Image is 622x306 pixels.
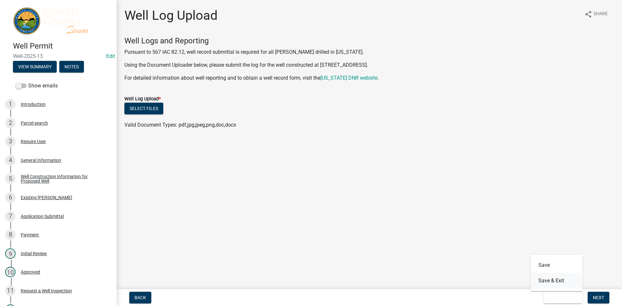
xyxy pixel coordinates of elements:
[134,295,146,300] span: Back
[5,174,16,184] div: 5
[5,99,16,109] div: 1
[5,211,16,221] div: 7
[5,267,16,277] div: 10
[13,65,57,70] wm-modal-confirm: Summary
[5,192,16,203] div: 6
[21,174,106,183] div: Well Construction Information for Proposed Well
[106,53,115,59] a: Edit
[5,155,16,165] div: 4
[21,195,72,200] div: Existing [PERSON_NAME]
[106,53,115,59] wm-modal-confirm: Edit Application Number
[531,257,582,273] button: Save
[588,292,609,303] button: Next
[5,248,16,259] div: 9
[59,61,84,73] button: Notes
[124,36,614,46] h4: Well Logs and Reporting
[124,61,614,69] p: Using the Document Uploader below, please submit the log for the well constructed at [STREET_ADDR...
[21,270,40,274] div: Approved
[21,139,46,144] div: Require User
[5,286,16,296] div: 11
[5,230,16,240] div: 8
[21,214,64,219] div: Application Submittal
[124,97,161,101] label: Well Log Upload
[5,136,16,147] div: 3
[21,251,47,256] div: Initial Review
[13,7,106,35] img: Hardin County, Iowa
[579,8,613,20] button: shareShare
[16,82,58,90] label: Show emails
[21,289,72,293] div: Request a Well Inspection
[13,41,111,51] h4: Well Permit
[59,65,84,70] wm-modal-confirm: Notes
[124,8,218,23] h1: Well Log Upload
[531,255,582,291] div: Save & Exit
[21,121,48,125] div: Parcel search
[124,122,236,128] span: Valid Document Types: pdf,jpg,jpeg,png,doc,docx
[593,10,608,18] span: Share
[21,102,46,107] div: Introduction
[124,103,163,114] button: Select files
[5,118,16,128] div: 2
[584,10,592,18] i: share
[129,292,151,303] button: Back
[21,158,61,163] div: General Information
[124,48,614,56] p: Pursuant to 567 IAC 82.12, well record submittal is required for all [PERSON_NAME] drilled in [US...
[124,74,614,82] p: For detailed information about well reporting and to obtain a well record form, visit the .
[531,273,582,289] button: Save & Exit
[13,61,57,73] button: View Summary
[548,295,573,300] span: Save & Exit
[320,75,377,81] a: [US_STATE] DNR website
[13,53,104,59] span: Well-2025-13
[543,292,582,303] button: Save & Exit
[593,295,604,300] span: Next
[21,232,39,237] div: Payment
